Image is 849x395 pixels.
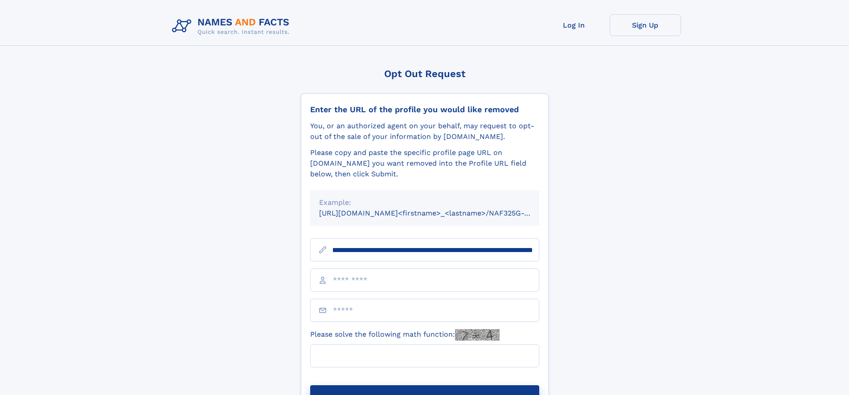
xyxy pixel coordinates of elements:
[610,14,681,36] a: Sign Up
[310,329,500,341] label: Please solve the following math function:
[168,14,297,38] img: Logo Names and Facts
[319,209,556,217] small: [URL][DOMAIN_NAME]<firstname>_<lastname>/NAF325G-xxxxxxxx
[301,68,549,79] div: Opt Out Request
[310,105,539,114] div: Enter the URL of the profile you would like removed
[310,147,539,179] div: Please copy and paste the specific profile page URL on [DOMAIN_NAME] you want removed into the Pr...
[319,197,530,208] div: Example:
[310,121,539,142] div: You, or an authorized agent on your behalf, may request to opt-out of the sale of your informatio...
[538,14,610,36] a: Log In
